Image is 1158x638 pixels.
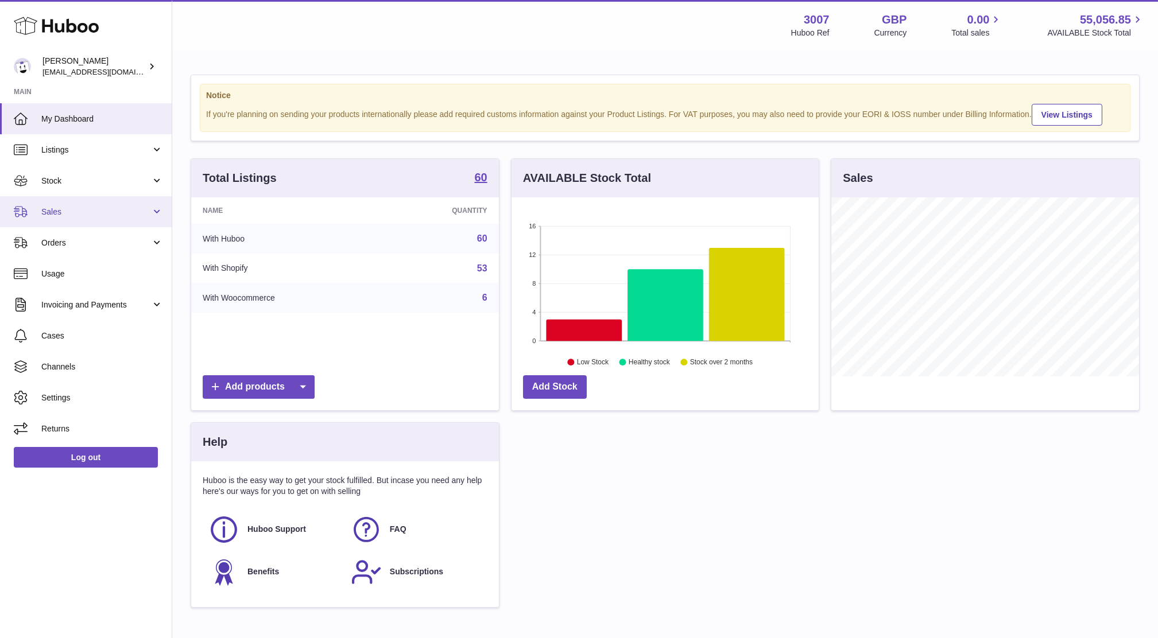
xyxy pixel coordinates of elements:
[42,67,169,76] span: [EMAIL_ADDRESS][DOMAIN_NAME]
[967,12,990,28] span: 0.00
[247,524,306,535] span: Huboo Support
[1047,12,1144,38] a: 55,056.85 AVAILABLE Stock Total
[529,223,536,229] text: 16
[14,58,31,75] img: bevmay@maysama.com
[532,337,536,344] text: 0
[477,234,487,243] a: 60
[203,170,277,186] h3: Total Listings
[41,176,151,186] span: Stock
[41,269,163,279] span: Usage
[203,434,227,450] h3: Help
[351,514,482,545] a: FAQ
[1032,104,1102,126] a: View Listings
[191,197,382,224] th: Name
[41,392,163,403] span: Settings
[191,283,382,313] td: With Woocommerce
[42,56,146,77] div: [PERSON_NAME]
[206,102,1124,126] div: If you're planning on sending your products internationally please add required customs informati...
[390,524,406,535] span: FAQ
[390,566,443,577] span: Subscriptions
[629,359,671,367] text: Healthy stock
[208,557,339,588] a: Benefits
[477,263,487,273] a: 53
[474,172,487,185] a: 60
[41,423,163,434] span: Returns
[843,170,873,186] h3: Sales
[382,197,498,224] th: Quantity
[203,375,315,399] a: Add products
[1047,28,1144,38] span: AVAILABLE Stock Total
[351,557,482,588] a: Subscriptions
[690,359,753,367] text: Stock over 2 months
[532,280,536,287] text: 8
[951,12,1002,38] a: 0.00 Total sales
[41,299,151,310] span: Invoicing and Payments
[474,172,487,183] strong: 60
[951,28,1002,38] span: Total sales
[882,12,907,28] strong: GBP
[804,12,830,28] strong: 3007
[41,361,163,372] span: Channels
[41,114,163,125] span: My Dashboard
[523,170,651,186] h3: AVAILABLE Stock Total
[1080,12,1131,28] span: 55,056.85
[41,145,151,155] span: Listings
[791,28,830,38] div: Huboo Ref
[532,309,536,316] text: 4
[529,251,536,258] text: 12
[874,28,907,38] div: Currency
[577,359,609,367] text: Low Stock
[206,90,1124,101] strong: Notice
[482,293,487,302] a: 6
[41,330,163,341] span: Cases
[191,224,382,254] td: With Huboo
[14,447,158,468] a: Log out
[523,375,587,399] a: Add Stock
[41,207,151,217] span: Sales
[203,475,487,497] p: Huboo is the easy way to get your stock fulfilled. But incase you need any help here's our ways f...
[247,566,279,577] span: Benefits
[191,254,382,283] td: With Shopify
[208,514,339,545] a: Huboo Support
[41,238,151,248] span: Orders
